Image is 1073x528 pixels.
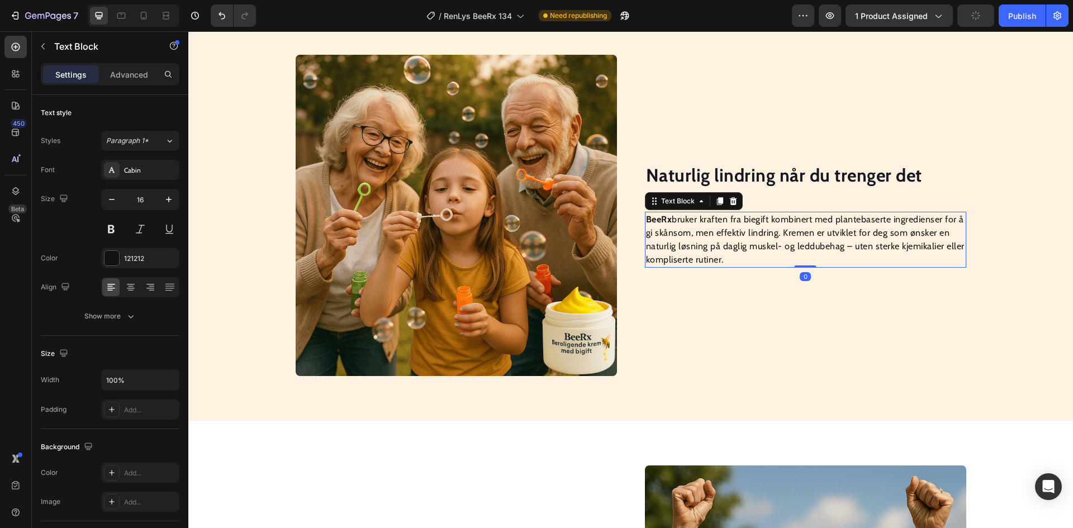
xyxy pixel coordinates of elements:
[471,165,509,175] div: Text Block
[41,192,70,207] div: Size
[107,23,429,345] img: gempages_568587842956035104-908ae96f-b1b4-49cf-bcea-48a90f18e7c5.png
[457,131,778,180] h2: Rich Text Editor. Editing area: main
[1008,10,1036,22] div: Publish
[458,132,777,179] p: ⁠⁠⁠⁠⁠⁠⁠
[11,119,27,128] div: 450
[55,69,87,80] p: Settings
[101,131,179,151] button: Paragraph 1*
[855,10,928,22] span: 1 product assigned
[124,405,177,415] div: Add...
[41,440,95,455] div: Background
[124,497,177,507] div: Add...
[124,468,177,478] div: Add...
[188,31,1073,528] iframe: Design area
[439,10,441,22] span: /
[457,180,778,236] div: Rich Text Editor. Editing area: main
[41,468,58,478] div: Color
[458,182,777,235] p: bruker kraften fra biegift kombinert med plantebaserte ingredienser for å gi skånsom, men effekti...
[458,133,734,178] strong: Naturlig lindring når du trenger det mest
[106,136,149,146] span: Paragraph 1*
[41,375,59,385] div: Width
[102,370,179,390] input: Auto
[458,183,484,193] strong: BeeRx
[41,405,67,415] div: Padding
[41,108,72,118] div: Text style
[41,253,58,263] div: Color
[54,40,149,53] p: Text Block
[41,136,60,146] div: Styles
[444,10,512,22] span: RenLys BeeRx 134
[846,4,953,27] button: 1 product assigned
[41,165,55,175] div: Font
[73,9,78,22] p: 7
[8,204,27,213] div: Beta
[1035,473,1062,500] div: Open Intercom Messenger
[999,4,1046,27] button: Publish
[84,311,136,322] div: Show more
[110,69,148,80] p: Advanced
[124,165,177,175] div: Cabin
[41,497,60,507] div: Image
[211,4,256,27] div: Undo/Redo
[550,11,607,21] span: Need republishing
[611,241,623,250] div: 0
[124,254,177,264] div: 121212
[4,4,83,27] button: 7
[41,280,72,295] div: Align
[41,346,70,361] div: Size
[41,306,179,326] button: Show more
